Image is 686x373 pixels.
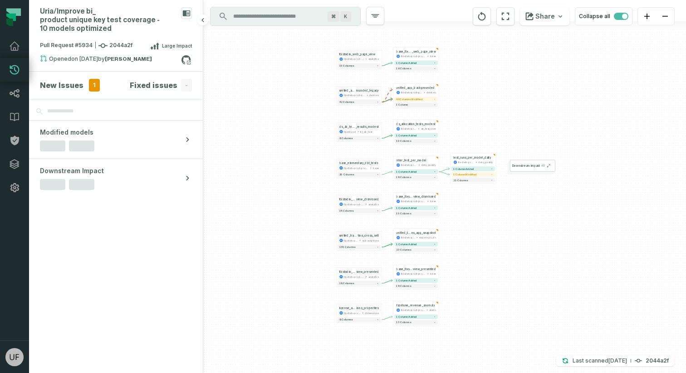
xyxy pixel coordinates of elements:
[382,99,392,102] g: Edge from 7893f7337f36d885a2cc8fd068618219 to eee75a65d106b0f48b7f6e137cf978d1
[401,236,415,239] div: ltx-dwh-prod-processed
[339,198,379,201] div: ltxstudio_web_view_dismissed
[396,195,413,199] span: base_ltxstudio_web_
[373,166,379,170] div: base
[575,7,632,25] button: Collapse all
[344,275,364,278] div: ltx-dwh-prod-raw
[426,91,436,94] div: devices
[396,231,411,235] span: unified_transactio
[197,15,208,25] button: Hide browsing panel
[368,202,379,206] div: analytics
[430,54,436,58] div: base
[356,125,379,129] span: _results_modest
[401,272,426,276] div: ltx-dwh-prod-processed
[396,267,413,271] span: base_ltxstudio_web_
[573,356,627,365] p: Last scanned
[638,8,656,25] button: zoom in
[40,80,83,91] h4: New Issues
[368,57,379,61] div: analytics
[430,199,436,203] div: base
[339,198,356,201] span: ltxstudio_web_
[40,7,177,33] div: Uria/Improve bi_product unique key test coverage - 10 models optimized
[396,207,416,209] span: 1 column added
[478,160,493,164] div: data_quality
[344,57,364,61] div: ltx-dwh-prod-raw
[512,164,540,168] span: Downstream Impact
[339,173,354,176] span: 30 columns
[396,86,435,90] div: unified_app_backgrounded
[401,199,426,203] div: ltx-dwh-prod-processed
[339,306,379,310] div: license_applications_properties
[365,311,379,315] div: dimensions
[344,130,356,133] div: ltx-ml-prd
[382,63,392,66] g: Edge from b25241dca82227dcf691afdcdf714388 to 8d01d78733be14a33115233c82274786
[401,91,422,94] div: ltx-dwh-prod-processed
[396,195,436,199] div: base_ltxstudio_web_view_dismissed
[382,281,392,283] g: Edge from 9e29d77cc5fd6139a4d7e7a0f180ab59 to 821945cd5e40c51ca1a0a75af1970e40
[419,236,436,239] div: exports_to_ds
[339,282,354,285] span: 18 columns
[382,317,392,320] g: Edge from 625c17d0845cddd16742005b10c30ed8 to b0c2301a31cd73778369748284adda30
[105,56,152,62] strong: Uria Fridman (UriaFridman)
[382,208,392,211] g: Edge from 85a9e97e3d139e6aa49310f6f597cf58 to 9c7a9b2204383a02855df270ea888100
[396,176,411,179] span: 18 columns
[339,234,379,237] div: unified_transactions_revenue_allocation_cross_sell
[29,159,203,197] button: Downstream Impact
[339,89,379,92] div: unified_app_backgrounded_legacy
[180,54,192,66] a: View on github
[356,89,379,92] span: rounded_legacy
[520,7,569,25] button: Share
[344,238,358,242] div: ltx-dwh-prod-processed
[360,130,372,133] div: bi_ab_test
[439,169,450,172] g: Edge from c5987906f049c516090d1f5db9deaeab to aad13ce8367fc5ada22450ad35dcea04
[656,8,674,25] button: zoom out
[396,248,411,251] span: 23 columns
[396,67,411,70] span: 16 columns
[339,270,379,274] div: ltxstudio_web_view_presented
[339,125,356,129] span: ds_ab_test_allocation_test
[339,270,356,274] span: ltxstudio_web_
[396,50,436,53] div: base_ltxstudio_web_page_view
[344,311,361,315] div: ltx-dwh-prod-processed
[339,234,358,237] span: unified_transactions_revenue_alloca
[40,55,181,66] div: Opened by
[429,308,436,312] div: alerts
[396,140,411,142] span: 10 columns
[356,198,379,201] span: view_dismissed
[412,231,436,235] span: ns_agg_snapshot
[358,234,379,237] span: tion_cross_sell
[368,275,379,278] div: analytics
[396,122,435,126] div: ds_allocation_tests_modest
[401,308,425,312] div: ltx-dwh-prod-processed
[396,285,411,287] span: 18 columns
[382,244,392,247] g: Edge from 3d3b4a92b48792b3423b0a06a677b693 to 075c48e222dafe0324a61e75292a8f19
[130,80,177,91] h4: Fixed issues
[340,11,351,22] span: Press ⌘ + K to focus the search bar
[369,93,379,97] div: devices
[412,50,436,53] span: _web_page_view
[430,272,436,276] div: base
[396,279,416,282] span: 1 column added
[413,267,436,271] span: view_presented
[40,166,104,175] span: Downstream Impact
[339,137,353,140] span: 8 columns
[339,53,376,56] div: ltxstudio_web_page_view
[453,179,468,181] span: 21 columns
[40,41,132,50] span: Pull Request #5934 2044a2f
[421,127,436,131] div: ab_test_user
[413,195,436,199] span: view_dismissed
[401,54,426,58] div: ltx-dwh-prod-processed
[328,11,339,22] span: Press ⌘ + K to focus the search bar
[344,93,365,97] div: ltx-dwh-prod-processed
[356,270,379,274] span: view_presented
[382,136,392,138] g: Edge from ff67d401c339aecc070beb4f917394cb to 1534ccd0886bc90fc342253f89c1cd6f
[556,355,674,366] button: Last scanned[DATE] 2:17:07 PM2044a2f
[339,101,354,103] span: 42 columns
[362,238,379,242] div: subscriptions
[162,42,192,49] span: Large Impact
[453,167,474,170] span: 1 column added
[396,98,422,101] span: 44 columns modified
[339,161,378,165] div: base_elementary_dbt_tests
[453,155,491,159] div: test_runs_per_model_daily
[396,170,416,173] span: 1 column added
[382,172,392,174] g: Edge from ca28480926b6202f90552324d26d5b5b to c5987906f049c516090d1f5db9deaeab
